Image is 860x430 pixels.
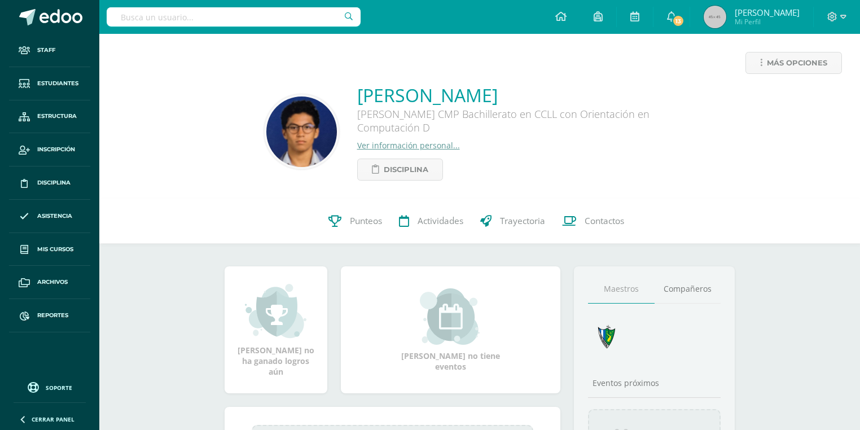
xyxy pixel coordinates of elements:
[745,52,842,74] a: Más opciones
[655,275,721,304] a: Compañeros
[14,379,86,394] a: Soporte
[704,6,726,28] img: 45x45
[266,96,337,167] img: c179cb585356dab12e65aaa7bacb4e85.png
[37,145,75,154] span: Inscripción
[394,288,507,372] div: [PERSON_NAME] no tiene eventos
[591,322,622,353] img: 7cab5f6743d087d6deff47ee2e57ce0d.png
[37,178,71,187] span: Disciplina
[9,233,90,266] a: Mis cursos
[37,212,72,221] span: Asistencia
[357,140,460,151] a: Ver información personal...
[37,46,55,55] span: Staff
[236,283,316,377] div: [PERSON_NAME] no ha ganado logros aún
[357,159,443,181] a: Disciplina
[588,275,655,304] a: Maestros
[767,52,827,73] span: Más opciones
[357,83,696,107] a: [PERSON_NAME]
[418,215,463,227] span: Actividades
[107,7,361,27] input: Busca un usuario...
[46,384,72,392] span: Soporte
[37,278,68,287] span: Archivos
[472,199,554,244] a: Trayectoria
[37,79,78,88] span: Estudiantes
[554,199,633,244] a: Contactos
[735,7,800,18] span: [PERSON_NAME]
[9,34,90,67] a: Staff
[735,17,800,27] span: Mi Perfil
[9,100,90,134] a: Estructura
[37,311,68,320] span: Reportes
[245,283,306,339] img: achievement_small.png
[32,415,74,423] span: Cerrar panel
[420,288,481,345] img: event_small.png
[9,67,90,100] a: Estudiantes
[390,199,472,244] a: Actividades
[320,199,390,244] a: Punteos
[585,215,624,227] span: Contactos
[37,112,77,121] span: Estructura
[357,107,696,140] div: [PERSON_NAME] CMP Bachillerato en CCLL con Orientación en Computación D
[672,15,684,27] span: 13
[9,133,90,166] a: Inscripción
[500,215,545,227] span: Trayectoria
[9,166,90,200] a: Disciplina
[9,299,90,332] a: Reportes
[588,378,721,388] div: Eventos próximos
[9,266,90,299] a: Archivos
[350,215,382,227] span: Punteos
[37,245,73,254] span: Mis cursos
[384,159,428,180] span: Disciplina
[9,200,90,233] a: Asistencia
